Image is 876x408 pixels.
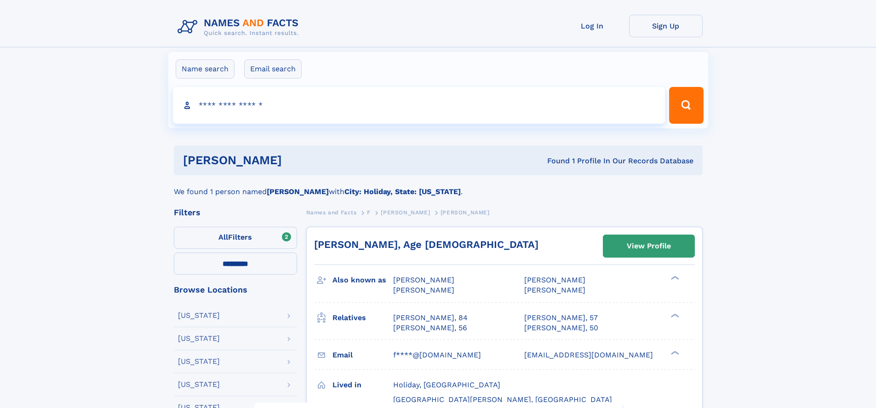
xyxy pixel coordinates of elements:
[174,208,297,217] div: Filters
[367,209,371,216] span: F
[441,209,490,216] span: [PERSON_NAME]
[174,175,703,197] div: We found 1 person named with .
[244,59,302,79] label: Email search
[306,207,357,218] a: Names and Facts
[414,156,693,166] div: Found 1 Profile In Our Records Database
[173,87,665,124] input: search input
[603,235,694,257] a: View Profile
[629,15,703,37] a: Sign Up
[393,313,468,323] a: [PERSON_NAME], 84
[524,351,653,359] span: [EMAIL_ADDRESS][DOMAIN_NAME]
[524,323,598,333] a: [PERSON_NAME], 50
[332,310,393,326] h3: Relatives
[669,312,680,318] div: ❯
[524,313,598,323] a: [PERSON_NAME], 57
[393,380,500,389] span: Holiday, [GEOGRAPHIC_DATA]
[393,395,612,404] span: [GEOGRAPHIC_DATA][PERSON_NAME], [GEOGRAPHIC_DATA]
[669,87,703,124] button: Search Button
[332,347,393,363] h3: Email
[393,323,467,333] a: [PERSON_NAME], 56
[524,286,585,294] span: [PERSON_NAME]
[332,272,393,288] h3: Also known as
[267,187,329,196] b: [PERSON_NAME]
[174,15,306,40] img: Logo Names and Facts
[344,187,461,196] b: City: Holiday, State: [US_STATE]
[669,275,680,281] div: ❯
[669,350,680,356] div: ❯
[178,335,220,342] div: [US_STATE]
[176,59,235,79] label: Name search
[393,276,454,284] span: [PERSON_NAME]
[174,227,297,249] label: Filters
[183,155,415,166] h1: [PERSON_NAME]
[555,15,629,37] a: Log In
[627,236,671,257] div: View Profile
[381,209,430,216] span: [PERSON_NAME]
[524,276,585,284] span: [PERSON_NAME]
[174,286,297,294] div: Browse Locations
[218,233,228,241] span: All
[178,312,220,319] div: [US_STATE]
[367,207,371,218] a: F
[381,207,430,218] a: [PERSON_NAME]
[178,358,220,365] div: [US_STATE]
[332,377,393,393] h3: Lived in
[178,381,220,388] div: [US_STATE]
[393,286,454,294] span: [PERSON_NAME]
[314,239,538,250] a: [PERSON_NAME], Age [DEMOGRAPHIC_DATA]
